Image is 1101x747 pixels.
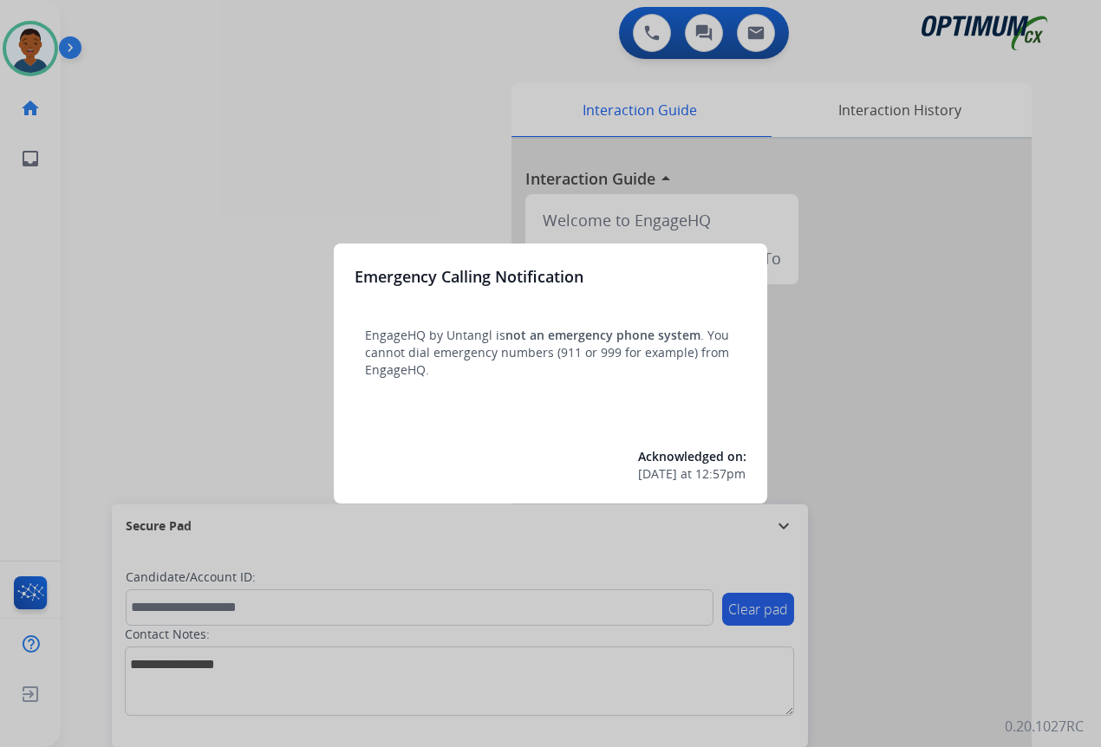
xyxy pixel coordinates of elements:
[365,327,736,379] p: EngageHQ by Untangl is . You cannot dial emergency numbers (911 or 999 for example) from EngageHQ.
[638,465,677,483] span: [DATE]
[355,264,583,289] h3: Emergency Calling Notification
[1005,716,1084,737] p: 0.20.1027RC
[638,465,746,483] div: at
[695,465,746,483] span: 12:57pm
[505,327,700,343] span: not an emergency phone system
[638,448,746,464] span: Acknowledged on:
